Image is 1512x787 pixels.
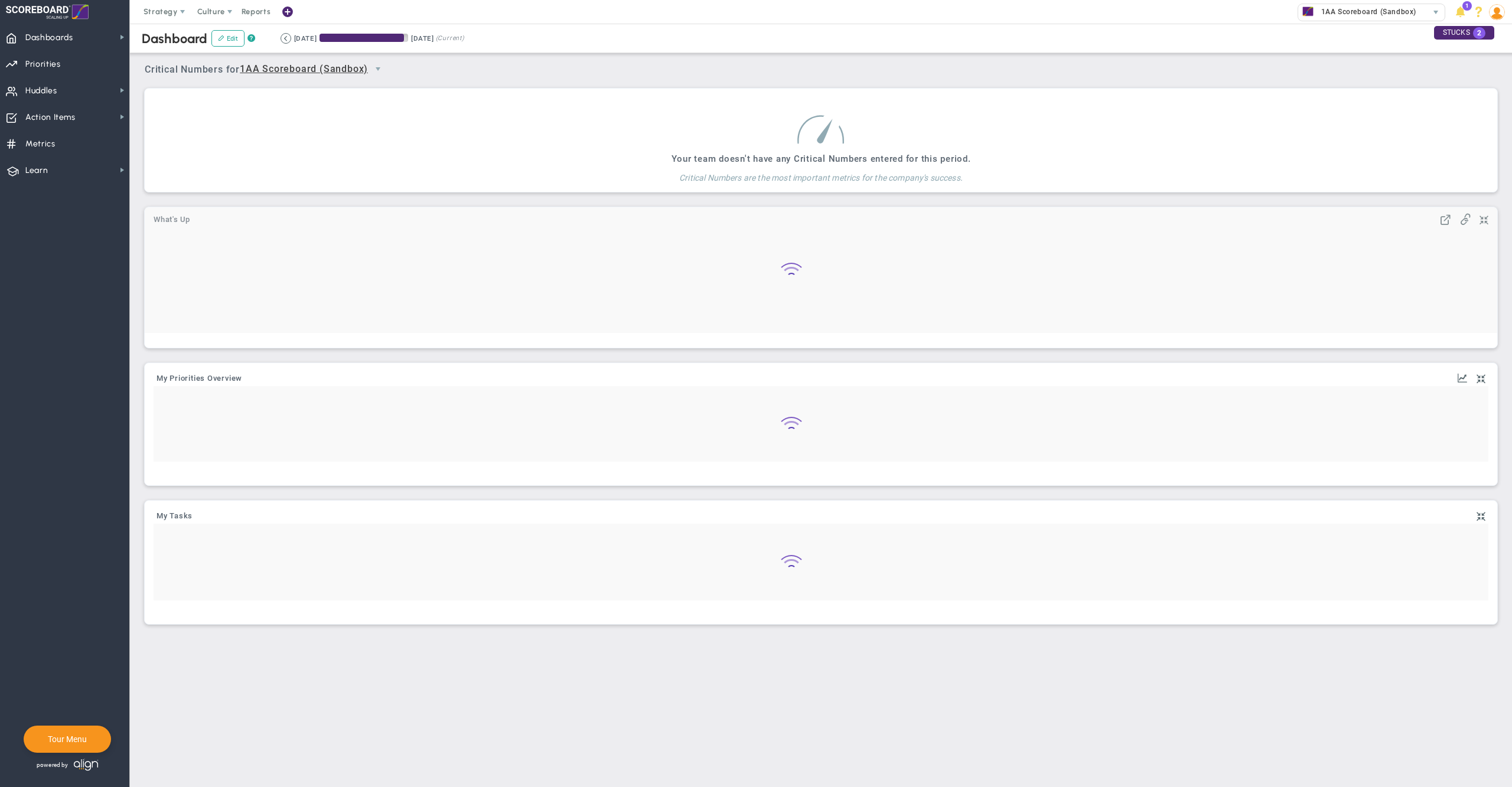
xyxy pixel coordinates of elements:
[1315,4,1416,19] span: 1AA Scoreboard (Sandbox)
[672,154,971,164] h3: Your team doesn't have any Critical Numbers entered for this period.
[144,7,178,16] span: Strategy
[211,30,245,47] button: Edit
[24,756,149,774] div: Powered by Align
[157,512,193,520] span: My Tasks
[157,512,193,521] a: My Tasks
[320,34,408,42] div: Period Progress: 95% Day 87 of 91 with 4 remaining.
[436,33,464,44] span: (Current)
[142,31,207,47] span: Dashboard
[411,33,434,44] div: [DATE]
[294,33,317,44] div: [DATE]
[25,158,48,183] span: Learn
[1489,4,1505,20] img: 210193.Person.photo
[1434,26,1494,40] div: STUCKS
[157,374,242,384] button: My Priorities Overview
[1462,1,1472,11] span: 1
[1428,4,1445,21] span: select
[44,734,90,744] button: Tour Menu
[25,132,56,156] span: Metrics
[672,164,971,183] h4: Critical Numbers are the most important metrics for the company's success.
[281,33,291,44] button: Go to previous period
[25,79,57,103] span: Huddles
[25,25,73,50] span: Dashboards
[1473,27,1485,39] span: 2
[240,62,368,77] span: 1AA Scoreboard (Sandbox)
[368,59,388,79] span: select
[25,52,61,77] span: Priorities
[1301,4,1315,19] img: 33626.Company.photo
[197,7,225,16] span: Culture
[145,59,391,81] span: Critical Numbers for
[25,105,76,130] span: Action Items
[157,374,242,383] span: My Priorities Overview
